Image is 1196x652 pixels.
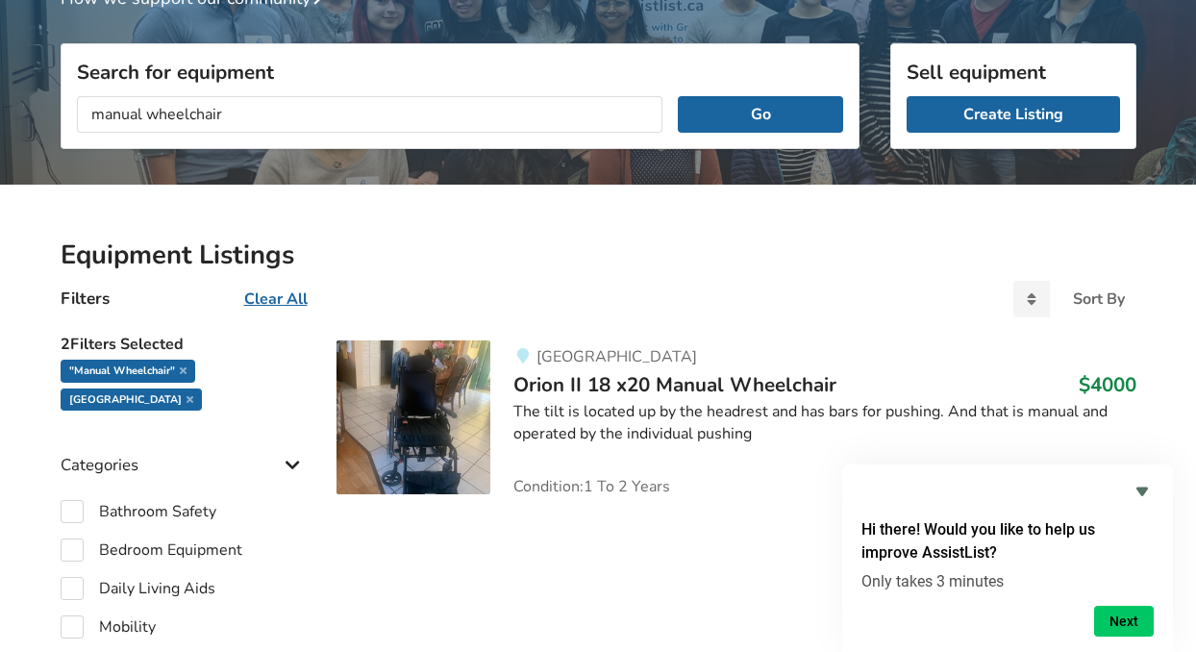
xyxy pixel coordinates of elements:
[907,96,1120,133] a: Create Listing
[61,389,202,412] div: [GEOGRAPHIC_DATA]
[61,238,1136,272] h2: Equipment Listings
[336,340,1135,494] a: mobility-orion ii 18 x20 manual wheelchair[GEOGRAPHIC_DATA]Orion II 18 x20 Manual Wheelchair$4000...
[536,346,697,367] span: [GEOGRAPHIC_DATA]
[861,518,1154,564] h2: Hi there! Would you like to help us improve AssistList?
[77,60,843,85] h3: Search for equipment
[1094,606,1154,637] button: Next question
[1131,480,1154,503] button: Hide survey
[61,288,110,310] h4: Filters
[861,480,1154,637] div: Hi there! Would you like to help us improve AssistList?
[336,340,490,494] img: mobility-orion ii 18 x20 manual wheelchair
[678,96,842,133] button: Go
[61,416,307,485] div: Categories
[61,577,215,600] label: Daily Living Aids
[1073,291,1125,307] div: Sort By
[244,288,308,310] u: Clear All
[61,325,307,360] h5: 2 Filters Selected
[61,539,242,562] label: Bedroom Equipment
[513,479,670,494] span: Condition: 1 To 2 Years
[61,360,195,383] div: "manual wheelchair"
[907,60,1120,85] h3: Sell equipment
[61,615,156,639] label: Mobility
[513,371,836,398] span: Orion II 18 x20 Manual Wheelchair
[77,96,663,133] input: I am looking for...
[61,500,216,523] label: Bathroom Safety
[513,401,1135,445] div: The tilt is located up by the headrest and has bars for pushing. And that is manual and operated ...
[861,572,1154,590] p: Only takes 3 minutes
[1079,372,1136,397] h3: $4000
